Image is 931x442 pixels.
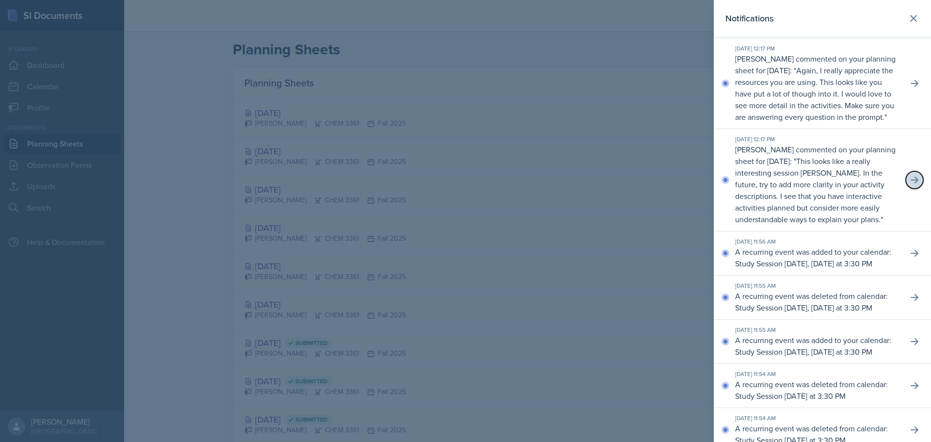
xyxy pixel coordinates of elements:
div: [DATE] 12:17 PM [735,44,900,53]
p: [PERSON_NAME] commented on your planning sheet for [DATE]: " " [735,53,900,123]
p: This looks like a really interesting session [PERSON_NAME]. In the future, try to add more clarit... [735,156,884,225]
div: [DATE] 11:54 AM [735,370,900,378]
p: [PERSON_NAME] commented on your planning sheet for [DATE]: " " [735,144,900,225]
p: A recurring event was deleted from calendar: Study Session [DATE] at 3:30 PM [735,378,900,402]
p: Again, I really appreciate the resources you are using. This looks like you have put a lot of tho... [735,65,894,122]
p: A recurring event was deleted from calendar: Study Session [DATE], [DATE] at 3:30 PM [735,290,900,313]
div: [DATE] 11:54 AM [735,414,900,423]
div: [DATE] 11:55 AM [735,281,900,290]
div: [DATE] 12:17 PM [735,135,900,144]
p: A recurring event was added to your calendar: Study Session [DATE], [DATE] at 3:30 PM [735,246,900,269]
p: A recurring event was added to your calendar: Study Session [DATE], [DATE] at 3:30 PM [735,334,900,358]
div: [DATE] 11:56 AM [735,237,900,246]
div: [DATE] 11:55 AM [735,326,900,334]
h2: Notifications [725,12,773,25]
